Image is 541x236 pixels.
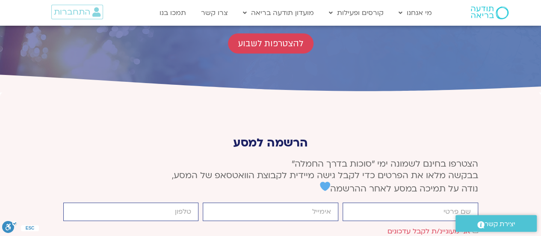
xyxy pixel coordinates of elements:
[320,181,330,191] img: 💙
[172,170,478,181] span: בבקשה מלאו את הפרטים כדי לקבל גישה מיידית לקבוצת הוואטסאפ של המסע,
[238,39,303,48] span: להצטרפות לשבוע
[54,7,90,17] span: התחברות
[471,6,508,19] img: תודעה בריאה
[343,203,478,221] input: שם פרטי
[63,158,478,194] p: הצטרפו בחינם לשמונה ימי ״סוכות בדרך החמלה״
[51,5,103,19] a: התחברות
[320,183,478,194] span: נודה על תמיכה במסע לאחר ההרשמה
[325,5,388,21] a: קורסים ופעילות
[387,227,470,236] label: אני מעוניינ/ת לקבל עדכונים
[228,33,313,54] a: להצטרפות לשבוע
[394,5,436,21] a: מי אנחנו
[239,5,318,21] a: מועדון תודעה בריאה
[155,5,190,21] a: תמכו בנו
[455,215,537,232] a: יצירת קשר
[63,203,199,221] input: מותר להשתמש רק במספרים ותווי טלפון (#, -, *, וכו').
[63,136,478,149] p: הרשמה למסע
[485,218,515,230] span: יצירת קשר
[197,5,232,21] a: צרו קשר
[203,203,338,221] input: אימייל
